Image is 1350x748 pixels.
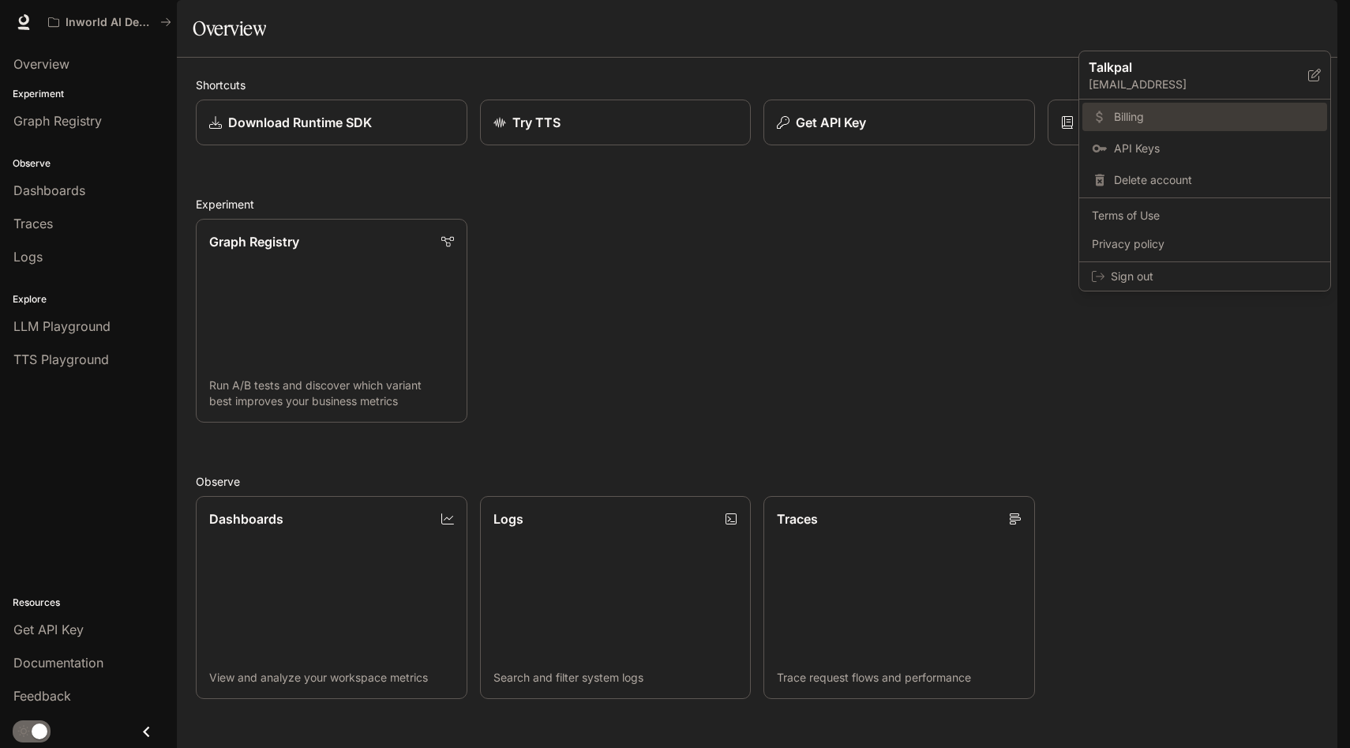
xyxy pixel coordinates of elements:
[1082,230,1327,258] a: Privacy policy
[1114,141,1318,156] span: API Keys
[1082,134,1327,163] a: API Keys
[1092,236,1318,252] span: Privacy policy
[1079,262,1330,291] div: Sign out
[1111,269,1318,284] span: Sign out
[1089,58,1283,77] p: Talkpal
[1082,201,1327,230] a: Terms of Use
[1082,166,1327,194] div: Delete account
[1082,103,1327,131] a: Billing
[1114,109,1318,125] span: Billing
[1079,51,1330,100] div: Talkpal[EMAIL_ADDRESS]
[1089,77,1308,92] p: [EMAIL_ADDRESS]
[1092,208,1318,224] span: Terms of Use
[1114,172,1318,188] span: Delete account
